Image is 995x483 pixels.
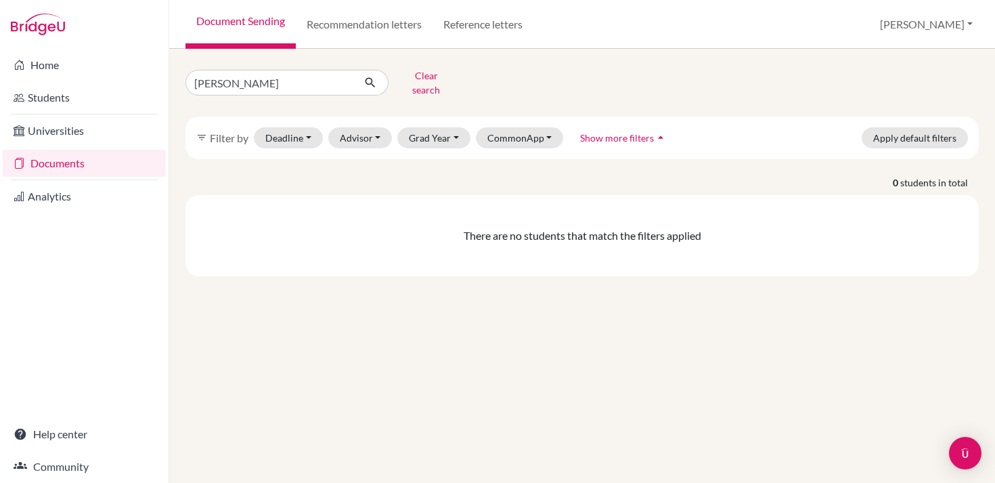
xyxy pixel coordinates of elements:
[874,12,979,37] button: [PERSON_NAME]
[11,14,65,35] img: Bridge-U
[654,131,667,144] i: arrow_drop_up
[900,175,979,190] span: students in total
[397,127,470,148] button: Grad Year
[254,127,323,148] button: Deadline
[476,127,564,148] button: CommonApp
[580,132,654,144] span: Show more filters
[328,127,393,148] button: Advisor
[210,131,248,144] span: Filter by
[3,150,166,177] a: Documents
[893,175,900,190] strong: 0
[862,127,968,148] button: Apply default filters
[3,453,166,480] a: Community
[949,437,981,469] div: Open Intercom Messenger
[569,127,679,148] button: Show more filtersarrow_drop_up
[3,183,166,210] a: Analytics
[3,117,166,144] a: Universities
[185,70,353,96] input: Find student by name...
[389,65,464,100] button: Clear search
[3,84,166,111] a: Students
[196,132,207,143] i: filter_list
[191,228,973,244] div: There are no students that match the filters applied
[3,421,166,448] a: Help center
[3,51,166,79] a: Home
